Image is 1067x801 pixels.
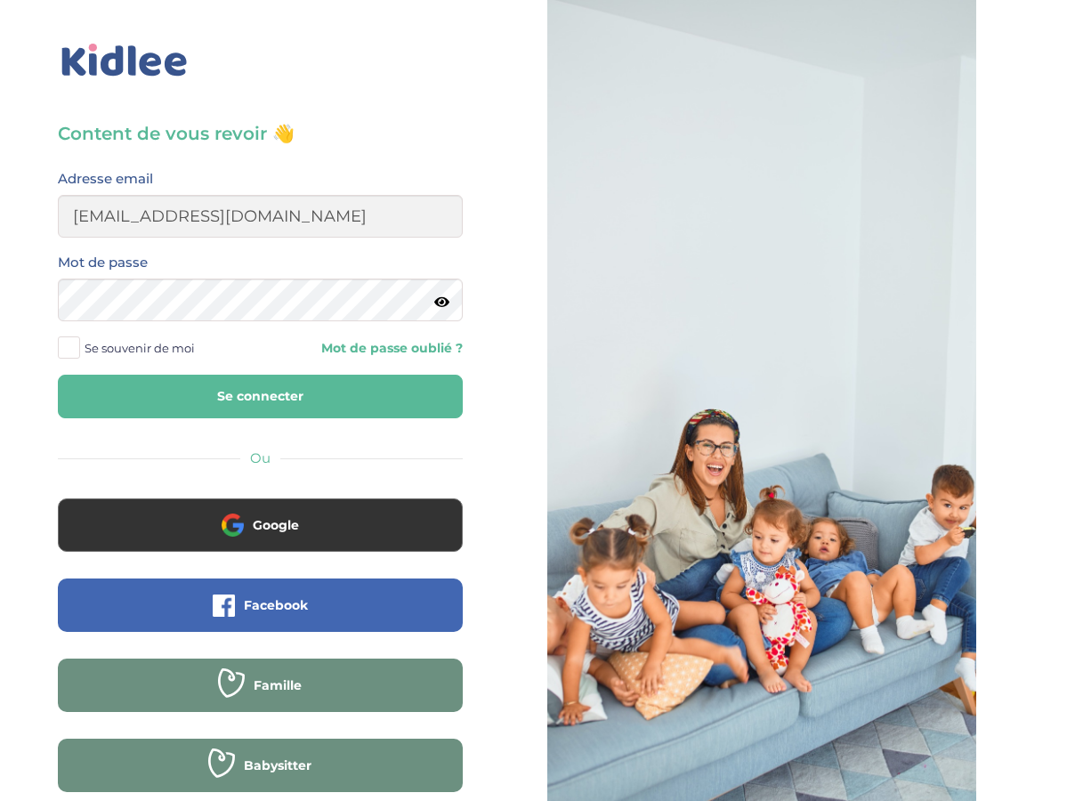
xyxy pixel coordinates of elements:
[273,340,462,357] a: Mot de passe oublié ?
[85,336,195,360] span: Se souvenir de moi
[58,609,463,626] a: Facebook
[253,516,299,534] span: Google
[58,739,463,792] button: Babysitter
[58,659,463,712] button: Famille
[58,769,463,786] a: Babysitter
[213,595,235,617] img: facebook.png
[58,195,463,238] input: Email
[58,529,463,546] a: Google
[250,449,271,466] span: Ou
[244,756,311,774] span: Babysitter
[254,676,302,694] span: Famille
[58,578,463,632] button: Facebook
[58,689,463,706] a: Famille
[222,514,244,536] img: google.png
[58,498,463,552] button: Google
[58,167,153,190] label: Adresse email
[58,375,463,418] button: Se connecter
[244,596,308,614] span: Facebook
[58,121,463,146] h3: Content de vous revoir 👋
[58,251,148,274] label: Mot de passe
[58,40,191,81] img: logo_kidlee_bleu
